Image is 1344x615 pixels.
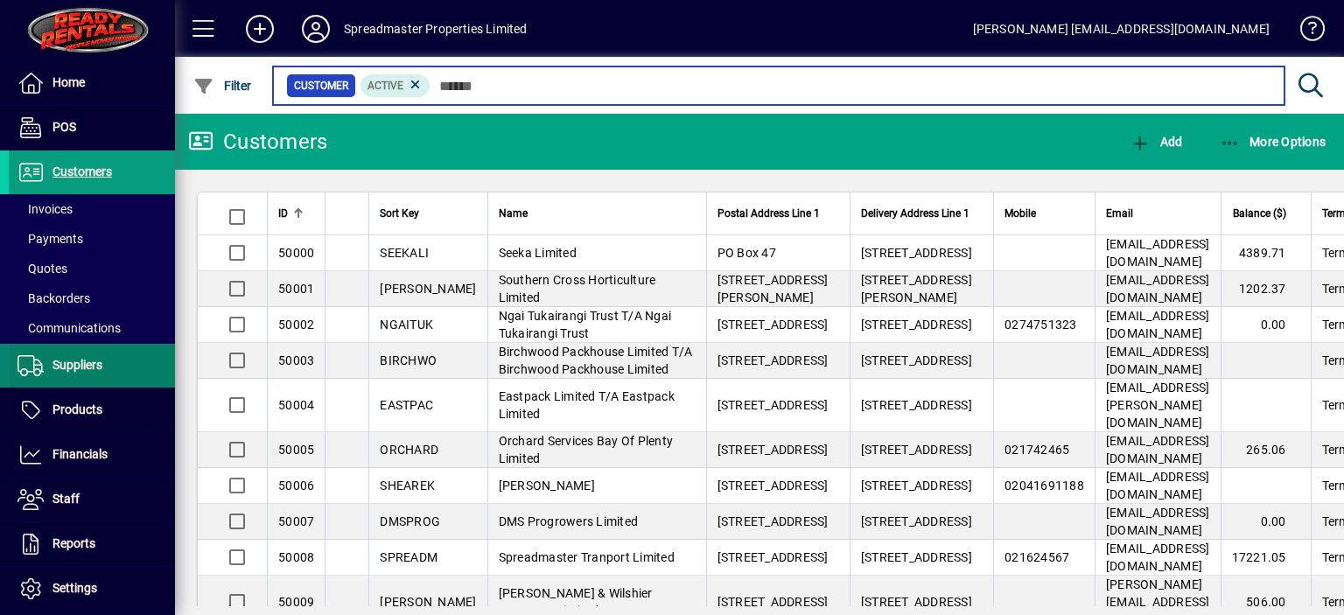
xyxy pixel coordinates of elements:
span: [EMAIL_ADDRESS][DOMAIN_NAME] [1106,309,1210,340]
td: 17221.05 [1221,540,1311,576]
span: [EMAIL_ADDRESS][DOMAIN_NAME] [1106,434,1210,465]
a: Home [9,61,175,105]
span: Customers [52,164,112,178]
span: Suppliers [52,358,102,372]
span: DMSPROG [380,514,440,528]
a: Financials [9,433,175,477]
span: 50007 [278,514,314,528]
div: ID [278,204,314,223]
a: POS [9,106,175,150]
td: 265.06 [1221,432,1311,468]
span: BIRCHWO [380,353,437,367]
span: Backorders [17,291,90,305]
span: More Options [1220,135,1326,149]
span: [EMAIL_ADDRESS][DOMAIN_NAME] [1106,273,1210,304]
span: [STREET_ADDRESS] [717,514,829,528]
span: [PERSON_NAME] [499,479,595,493]
span: Communications [17,321,121,335]
span: 0274751323 [1004,318,1077,332]
span: [STREET_ADDRESS][PERSON_NAME] [861,273,972,304]
span: [EMAIL_ADDRESS][PERSON_NAME][DOMAIN_NAME] [1106,381,1210,430]
span: Postal Address Line 1 [717,204,820,223]
span: [STREET_ADDRESS] [717,595,829,609]
span: Name [499,204,528,223]
td: 0.00 [1221,307,1311,343]
span: EASTPAC [380,398,433,412]
span: Add [1130,135,1182,149]
span: Email [1106,204,1133,223]
div: [PERSON_NAME] [EMAIL_ADDRESS][DOMAIN_NAME] [973,15,1270,43]
a: Settings [9,567,175,611]
span: 50006 [278,479,314,493]
span: SEEKALI [380,246,429,260]
span: [STREET_ADDRESS] [717,318,829,332]
span: Staff [52,492,80,506]
span: 50004 [278,398,314,412]
span: 50000 [278,246,314,260]
span: [STREET_ADDRESS] [717,550,829,564]
span: Sort Key [380,204,419,223]
a: Backorders [9,283,175,313]
span: Mobile [1004,204,1036,223]
span: Home [52,75,85,89]
span: Quotes [17,262,67,276]
span: Reports [52,536,95,550]
td: 0.00 [1221,504,1311,540]
div: Name [499,204,696,223]
span: POS [52,120,76,134]
td: 1202.37 [1221,271,1311,307]
div: Mobile [1004,204,1084,223]
span: [PERSON_NAME] [380,282,476,296]
span: NGAITUK [380,318,433,332]
span: ORCHARD [380,443,438,457]
span: [STREET_ADDRESS] [861,318,972,332]
span: Filter [193,79,252,93]
span: [STREET_ADDRESS] [717,353,829,367]
span: [STREET_ADDRESS] [861,595,972,609]
span: [STREET_ADDRESS][PERSON_NAME] [717,273,829,304]
a: Products [9,388,175,432]
span: [STREET_ADDRESS] [861,514,972,528]
span: [STREET_ADDRESS] [717,443,829,457]
div: Email [1106,204,1210,223]
span: [STREET_ADDRESS] [861,479,972,493]
span: [STREET_ADDRESS] [861,443,972,457]
a: Payments [9,224,175,254]
span: Settings [52,581,97,595]
a: Communications [9,313,175,343]
span: Eastpack Limited T/A Eastpack Limited [499,389,675,421]
span: Southern Cross Horticulture Limited [499,273,656,304]
span: 50005 [278,443,314,457]
span: Active [367,80,403,92]
button: Filter [189,70,256,101]
a: Staff [9,478,175,521]
span: DMS Progrowers Limited [499,514,639,528]
button: More Options [1215,126,1331,157]
span: [EMAIL_ADDRESS][DOMAIN_NAME] [1106,237,1210,269]
span: 02041691188 [1004,479,1084,493]
span: 021742465 [1004,443,1069,457]
span: [EMAIL_ADDRESS][DOMAIN_NAME] [1106,345,1210,376]
button: Add [1125,126,1186,157]
a: Quotes [9,254,175,283]
button: Profile [288,13,344,45]
span: [STREET_ADDRESS] [861,398,972,412]
span: Payments [17,232,83,246]
span: Products [52,402,102,416]
span: [EMAIL_ADDRESS][DOMAIN_NAME] [1106,470,1210,501]
span: Financials [52,447,108,461]
div: Customers [188,128,327,156]
span: [STREET_ADDRESS] [717,398,829,412]
div: Balance ($) [1232,204,1302,223]
span: PO Box 47 [717,246,776,260]
span: Balance ($) [1233,204,1286,223]
span: Delivery Address Line 1 [861,204,969,223]
span: [EMAIL_ADDRESS][DOMAIN_NAME] [1106,506,1210,537]
span: Invoices [17,202,73,216]
button: Add [232,13,288,45]
span: SPREADM [380,550,437,564]
span: [STREET_ADDRESS] [717,479,829,493]
span: [STREET_ADDRESS] [861,550,972,564]
span: 021624567 [1004,550,1069,564]
span: 50001 [278,282,314,296]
